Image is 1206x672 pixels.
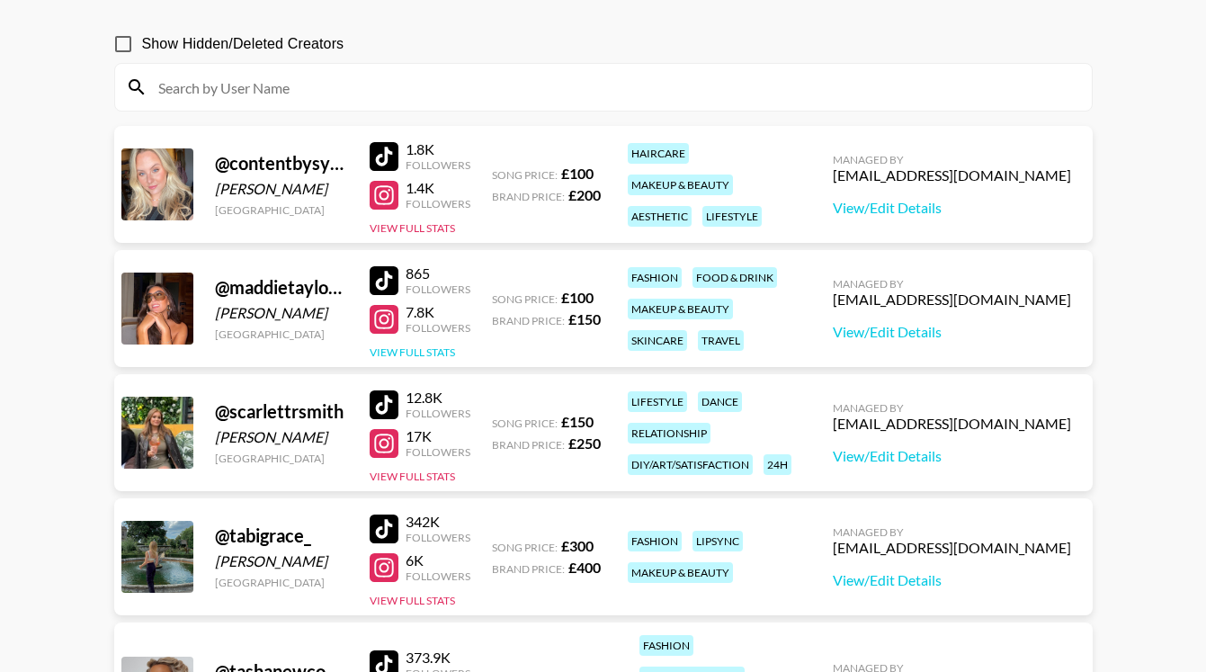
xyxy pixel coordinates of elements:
div: skincare [628,330,687,351]
span: Song Price: [492,168,558,182]
div: diy/art/satisfaction [628,454,753,475]
div: Followers [406,197,470,211]
a: View/Edit Details [833,199,1071,217]
div: lifestyle [628,391,687,412]
div: Followers [406,158,470,172]
a: View/Edit Details [833,571,1071,589]
div: Followers [406,407,470,420]
div: 342K [406,513,470,531]
div: [EMAIL_ADDRESS][DOMAIN_NAME] [833,166,1071,184]
div: 24h [764,454,791,475]
div: haircare [628,143,689,164]
div: [EMAIL_ADDRESS][DOMAIN_NAME] [833,415,1071,433]
button: View Full Stats [370,345,455,359]
div: 865 [406,264,470,282]
div: @ tabigrace_ [215,524,348,547]
div: [GEOGRAPHIC_DATA] [215,452,348,465]
strong: £ 100 [561,165,594,182]
span: Song Price: [492,541,558,554]
div: 7.8K [406,303,470,321]
span: Song Price: [492,417,558,430]
div: 6K [406,551,470,569]
a: View/Edit Details [833,323,1071,341]
input: Search by User Name [147,73,1081,102]
div: @ maddietaylorx2 [215,276,348,299]
div: Managed By [833,153,1071,166]
div: [PERSON_NAME] [215,304,348,322]
div: fashion [628,267,682,288]
span: Brand Price: [492,190,565,203]
span: Brand Price: [492,438,565,452]
div: [GEOGRAPHIC_DATA] [215,203,348,217]
div: 17K [406,427,470,445]
div: [EMAIL_ADDRESS][DOMAIN_NAME] [833,291,1071,309]
span: Brand Price: [492,562,565,576]
div: aesthetic [628,206,692,227]
strong: £ 400 [568,559,601,576]
span: Show Hidden/Deleted Creators [142,33,344,55]
div: @ contentbysyd1 [215,152,348,175]
div: makeup & beauty [628,299,733,319]
div: Followers [406,531,470,544]
div: Managed By [833,401,1071,415]
div: food & drink [692,267,777,288]
strong: £ 200 [568,186,601,203]
a: View/Edit Details [833,447,1071,465]
div: [GEOGRAPHIC_DATA] [215,327,348,341]
span: Song Price: [492,292,558,306]
div: lifestyle [702,206,762,227]
button: View Full Stats [370,221,455,235]
strong: £ 150 [568,310,601,327]
span: Brand Price: [492,314,565,327]
div: [PERSON_NAME] [215,428,348,446]
div: Followers [406,569,470,583]
div: travel [698,330,744,351]
div: @ scarlettrsmith [215,400,348,423]
div: 373.9K [406,649,470,667]
div: 12.8K [406,389,470,407]
div: Followers [406,282,470,296]
div: makeup & beauty [628,175,733,195]
button: View Full Stats [370,470,455,483]
div: [EMAIL_ADDRESS][DOMAIN_NAME] [833,539,1071,557]
div: fashion [628,531,682,551]
strong: £ 250 [568,435,601,452]
div: Managed By [833,277,1071,291]
div: [PERSON_NAME] [215,180,348,198]
button: View Full Stats [370,594,455,607]
strong: £ 150 [561,413,594,430]
div: Followers [406,321,470,335]
div: [GEOGRAPHIC_DATA] [215,576,348,589]
strong: £ 100 [561,289,594,306]
div: Followers [406,445,470,459]
div: fashion [639,635,693,656]
div: dance [698,391,742,412]
div: [PERSON_NAME] [215,552,348,570]
strong: £ 300 [561,537,594,554]
div: makeup & beauty [628,562,733,583]
div: relationship [628,423,710,444]
div: Managed By [833,525,1071,539]
div: 1.8K [406,140,470,158]
div: lipsync [692,531,743,551]
div: 1.4K [406,179,470,197]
